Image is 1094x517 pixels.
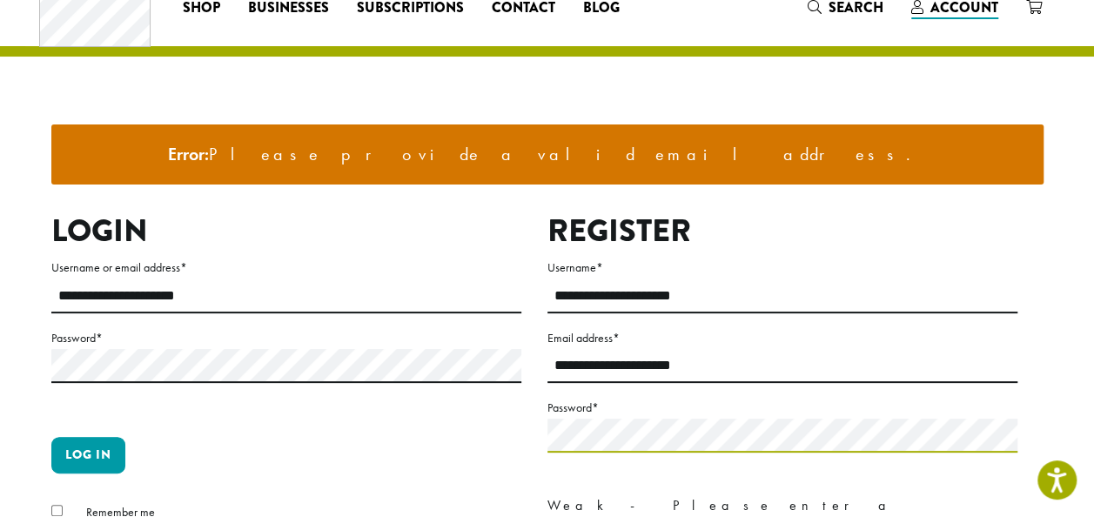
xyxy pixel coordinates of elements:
[51,257,521,279] label: Username or email address
[547,397,1017,419] label: Password
[168,143,209,165] strong: Error:
[51,327,521,349] label: Password
[51,437,125,473] button: Log in
[547,212,1017,250] h2: Register
[65,138,1030,171] li: Please provide a valid email address.
[547,327,1017,349] label: Email address
[51,212,521,250] h2: Login
[547,257,1017,279] label: Username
